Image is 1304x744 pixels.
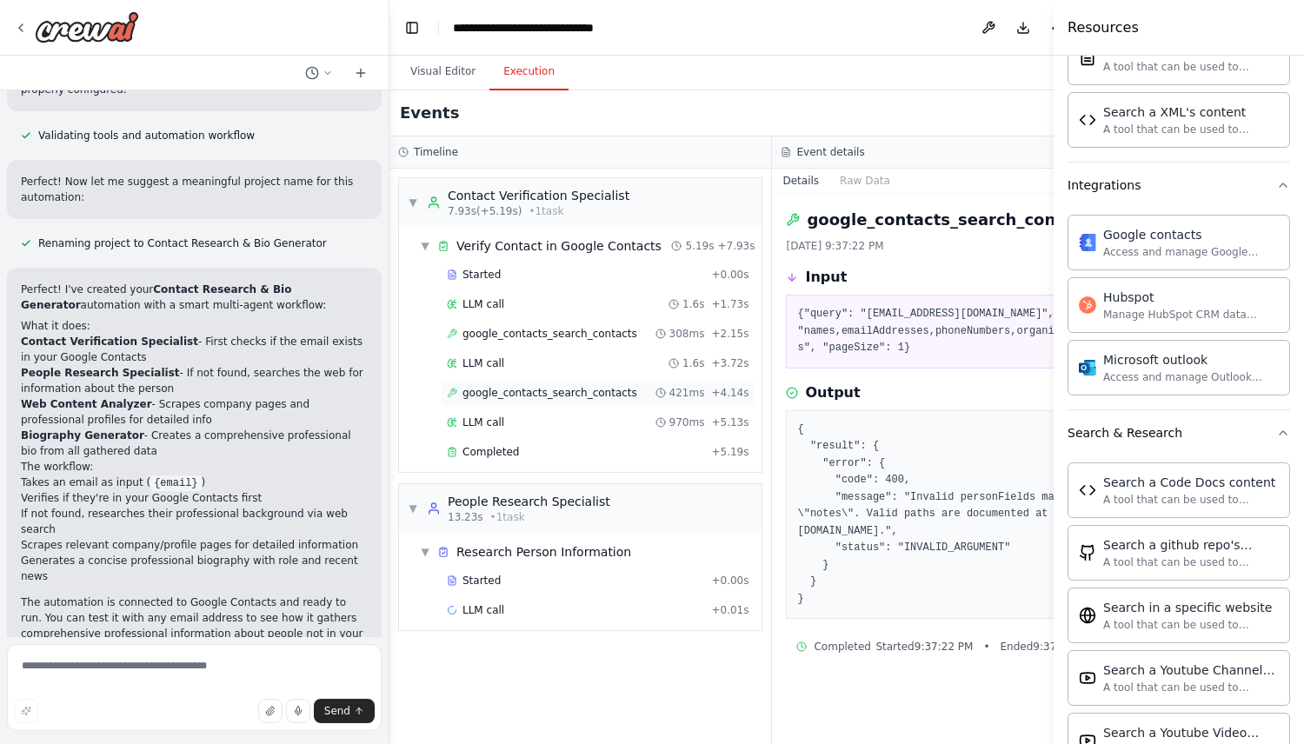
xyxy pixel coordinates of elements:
div: A tool that can be used to semantic search a query from a txt's content. [1103,60,1279,74]
div: Search in a specific website [1103,599,1279,616]
p: Perfect! Now let me suggest a meaningful project name for this automation: [21,174,368,205]
span: Started [462,574,501,588]
span: LLM call [462,603,504,617]
p: The automation is connected to Google Contacts and ready to run. You can test it with any email a... [21,595,368,657]
div: Search a Youtube Channels content [1103,661,1279,679]
button: Hide left sidebar [400,16,424,40]
span: Started [462,268,501,282]
div: A tool that can be used to semantic search a query from a Youtube Channels content. [1103,681,1279,694]
div: Integrations [1068,208,1290,409]
button: Switch to previous chat [298,63,340,83]
span: + 0.00s [711,268,748,282]
h3: Timeline [414,145,458,159]
span: Started 9:37:22 PM [875,640,973,654]
img: Githubsearchtool [1079,544,1096,561]
div: A tool that can be used to semantic search a query from a specific URL content. [1103,618,1279,632]
span: 7.93s (+5.19s) [448,204,522,218]
div: A tool that can be used to semantic search a query from a XML's content. [1103,123,1279,136]
span: ▼ [420,545,430,559]
div: People Research Specialist [448,493,610,510]
span: 421ms [669,386,705,400]
img: Google contacts [1079,234,1096,251]
div: Contact Verification Specialist [448,187,629,204]
li: Takes an email as input ( ) [21,475,368,490]
span: 1.6s [682,297,704,311]
button: Visual Editor [396,54,489,90]
strong: Contact Verification Specialist [21,335,198,348]
span: + 3.72s [711,356,748,370]
span: + 0.00s [711,574,748,588]
button: Start a new chat [347,63,375,83]
nav: breadcrumb [453,19,649,37]
li: - Scrapes company pages and professional profiles for detailed info [21,396,368,428]
li: - If not found, searches the web for information about the person [21,365,368,396]
li: If not found, researches their professional background via web search [21,506,368,537]
span: LLM call [462,297,504,311]
div: Integrations [1068,176,1141,194]
div: [DATE] 9:37:22 PM [786,239,1141,253]
img: Youtubechannelsearchtool [1079,669,1096,687]
li: Generates a concise professional biography with role and recent news [21,553,368,584]
div: A tool that can be used to semantic search a query from a github repo's content. This is not the ... [1103,555,1279,569]
span: + 5.19s [711,445,748,459]
span: ▼ [408,502,418,515]
h2: google_contacts_search_contacts [807,208,1100,232]
span: google_contacts_search_contacts [462,386,637,400]
span: 5.19s [685,239,714,253]
span: LLM call [462,356,504,370]
span: Verify Contact in Google Contacts [456,237,662,255]
span: + 1.73s [711,297,748,311]
span: google_contacts_search_contacts [462,327,637,341]
button: Details [772,169,829,193]
div: A tool that can be used to semantic search a query from a Code Docs content. [1103,493,1279,507]
strong: Biography Generator [21,429,144,442]
span: Completed [814,640,870,654]
span: 308ms [669,327,705,341]
h2: The workflow: [21,459,368,475]
span: 1.6s [682,356,704,370]
div: Hubspot [1103,289,1279,306]
img: Txtsearchtool [1079,49,1096,66]
button: Improve this prompt [14,699,38,723]
li: Scrapes relevant company/profile pages for detailed information [21,537,368,553]
span: ▼ [420,239,430,253]
span: • 1 task [490,510,525,524]
button: Integrations [1068,163,1290,208]
strong: Web Content Analyzer [21,398,152,410]
p: Perfect! I've created your automation with a smart multi-agent workflow: [21,282,368,313]
span: + 0.01s [711,603,748,617]
span: Ended 9:37:22 PM [1001,640,1092,654]
img: Hubspot [1079,296,1096,314]
span: + 7.93s [717,239,755,253]
div: Google contacts [1103,226,1279,243]
li: - Creates a comprehensive professional bio from all gathered data [21,428,368,459]
h4: Resources [1068,17,1139,38]
div: Manage HubSpot CRM data including contacts, deals, and companies. [1103,308,1279,322]
div: Search & Research [1068,424,1182,442]
div: Access and manage Google Contacts, including personal contacts and directory information. [1103,245,1279,259]
span: + 4.14s [711,386,748,400]
pre: { "result": { "error": { "code": 400, "message": "Invalid personFields mask path: \"notes\". Vali... [797,422,1129,608]
img: Xmlsearchtool [1079,111,1096,129]
span: Completed [462,445,519,459]
h3: Event details [796,145,864,159]
code: {email} [150,475,201,491]
span: 13.23s [448,510,483,524]
div: Access and manage Outlook emails, calendar events, and contacts. [1103,370,1279,384]
strong: People Research Specialist [21,367,180,379]
img: Websitesearchtool [1079,607,1096,624]
li: Verifies if they're in your Google Contacts first [21,490,368,506]
h2: Events [400,101,459,125]
img: Microsoft outlook [1079,359,1096,376]
h2: What it does: [21,318,368,334]
strong: Contact Research & Bio Generator [21,283,291,311]
pre: {"query": "[EMAIL_ADDRESS][DOMAIN_NAME]", "readMask": "names,emailAddresses,phoneNumbers,organiza... [797,306,1129,357]
h3: Output [805,382,860,403]
div: Search a github repo's content [1103,536,1279,554]
button: Send [314,699,375,723]
span: Research Person Information [456,543,631,561]
span: + 2.15s [711,327,748,341]
span: • 1 task [529,204,563,218]
div: Search a XML's content [1103,103,1279,121]
span: ▼ [408,196,418,209]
